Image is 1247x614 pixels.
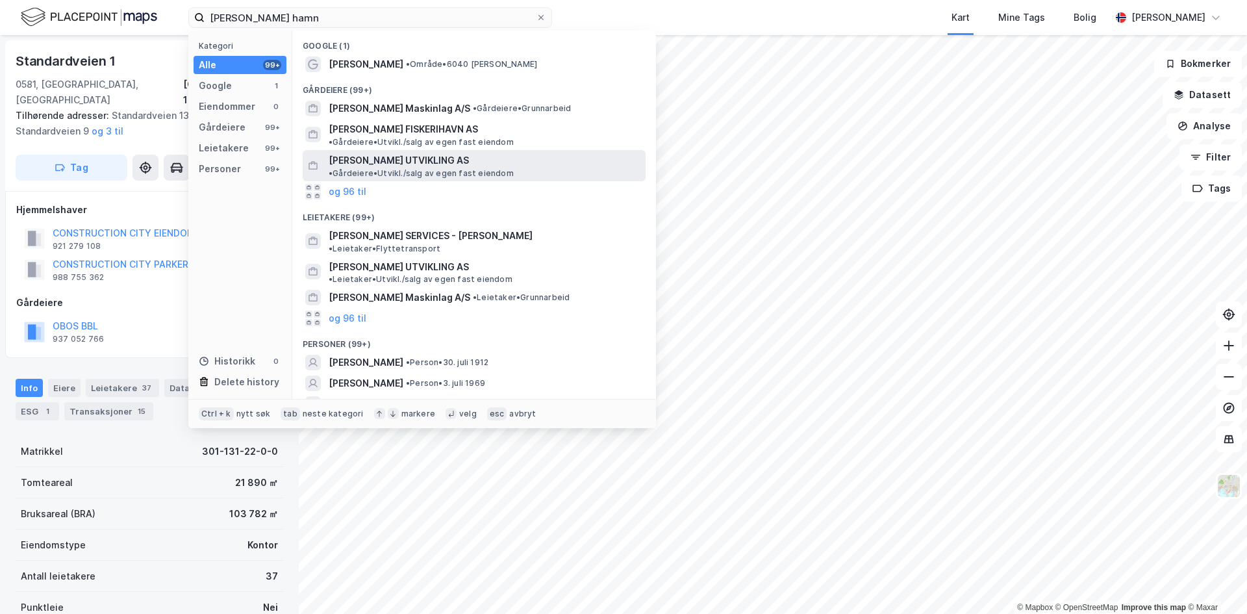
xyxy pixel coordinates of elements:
[1216,474,1241,498] img: Z
[263,122,281,133] div: 99+
[1055,603,1118,612] a: OpenStreetMap
[16,202,283,218] div: Hjemmelshaver
[329,376,403,391] span: [PERSON_NAME]
[329,184,366,199] button: og 96 til
[214,374,279,390] div: Delete history
[303,409,364,419] div: neste kategori
[329,137,333,147] span: •
[199,140,249,156] div: Leietakere
[16,51,118,71] div: Standardveien 1
[281,407,300,420] div: tab
[292,329,656,352] div: Personer (99+)
[473,292,477,302] span: •
[183,77,283,108] div: [GEOGRAPHIC_DATA], 131/22
[199,57,216,73] div: Alle
[329,259,469,275] span: [PERSON_NAME] UTVIKLING AS
[998,10,1045,25] div: Mine Tags
[271,101,281,112] div: 0
[1131,10,1205,25] div: [PERSON_NAME]
[329,153,469,168] span: [PERSON_NAME] UTVIKLING AS
[135,405,148,418] div: 15
[53,334,104,344] div: 937 052 766
[1163,82,1242,108] button: Datasett
[41,405,54,418] div: 1
[329,101,470,116] span: [PERSON_NAME] Maskinlag A/S
[21,569,95,584] div: Antall leietakere
[53,272,104,283] div: 988 755 362
[205,8,536,27] input: Søk på adresse, matrikkel, gårdeiere, leietakere eller personer
[329,244,333,253] span: •
[406,378,410,388] span: •
[263,164,281,174] div: 99+
[199,407,234,420] div: Ctrl + k
[292,31,656,54] div: Google (1)
[199,120,246,135] div: Gårdeiere
[406,357,410,367] span: •
[459,409,477,419] div: velg
[329,355,403,370] span: [PERSON_NAME]
[16,108,273,139] div: Standardveien 13, Standardveien 11, Standardveien 9
[21,444,63,459] div: Matrikkel
[140,381,154,394] div: 37
[1181,175,1242,201] button: Tags
[329,244,440,254] span: Leietaker • Flyttetransport
[1122,603,1186,612] a: Improve this map
[509,409,536,419] div: avbryt
[329,396,403,412] span: [PERSON_NAME]
[406,59,537,70] span: Område • 6040 [PERSON_NAME]
[487,407,507,420] div: esc
[329,57,403,72] span: [PERSON_NAME]
[16,77,183,108] div: 0581, [GEOGRAPHIC_DATA], [GEOGRAPHIC_DATA]
[247,537,278,553] div: Kontor
[199,78,232,94] div: Google
[263,143,281,153] div: 99+
[64,402,153,420] div: Transaksjoner
[1017,603,1053,612] a: Mapbox
[329,228,533,244] span: [PERSON_NAME] SERVICES - [PERSON_NAME]
[1182,552,1247,614] iframe: Chat Widget
[164,379,229,397] div: Datasett
[401,409,435,419] div: markere
[329,137,514,147] span: Gårdeiere • Utvikl./salg av egen fast eiendom
[53,241,101,251] div: 921 279 108
[21,475,73,491] div: Tomteareal
[271,356,281,366] div: 0
[199,161,241,177] div: Personer
[329,274,512,285] span: Leietaker • Utvikl./salg av egen fast eiendom
[48,379,81,397] div: Eiere
[21,537,86,553] div: Eiendomstype
[16,295,283,311] div: Gårdeiere
[229,506,278,522] div: 103 782 ㎡
[406,59,410,69] span: •
[329,168,333,178] span: •
[266,569,278,584] div: 37
[1179,144,1242,170] button: Filter
[473,292,570,303] span: Leietaker • Grunnarbeid
[21,506,95,522] div: Bruksareal (BRA)
[21,6,157,29] img: logo.f888ab2527a4732fd821a326f86c7f29.svg
[292,75,656,98] div: Gårdeiere (99+)
[86,379,159,397] div: Leietakere
[473,103,571,114] span: Gårdeiere • Grunnarbeid
[263,60,281,70] div: 99+
[329,274,333,284] span: •
[1166,113,1242,139] button: Analyse
[16,155,127,181] button: Tag
[1154,51,1242,77] button: Bokmerker
[473,103,477,113] span: •
[329,311,366,326] button: og 96 til
[16,110,112,121] span: Tilhørende adresser:
[235,475,278,491] div: 21 890 ㎡
[16,379,43,397] div: Info
[329,290,470,305] span: [PERSON_NAME] Maskinlag A/S
[236,409,271,419] div: nytt søk
[199,41,286,51] div: Kategori
[329,168,514,179] span: Gårdeiere • Utvikl./salg av egen fast eiendom
[329,122,478,137] span: [PERSON_NAME] FISKERIHAVN AS
[16,402,59,420] div: ESG
[292,202,656,225] div: Leietakere (99+)
[1074,10,1096,25] div: Bolig
[406,357,488,368] span: Person • 30. juli 1912
[951,10,970,25] div: Kart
